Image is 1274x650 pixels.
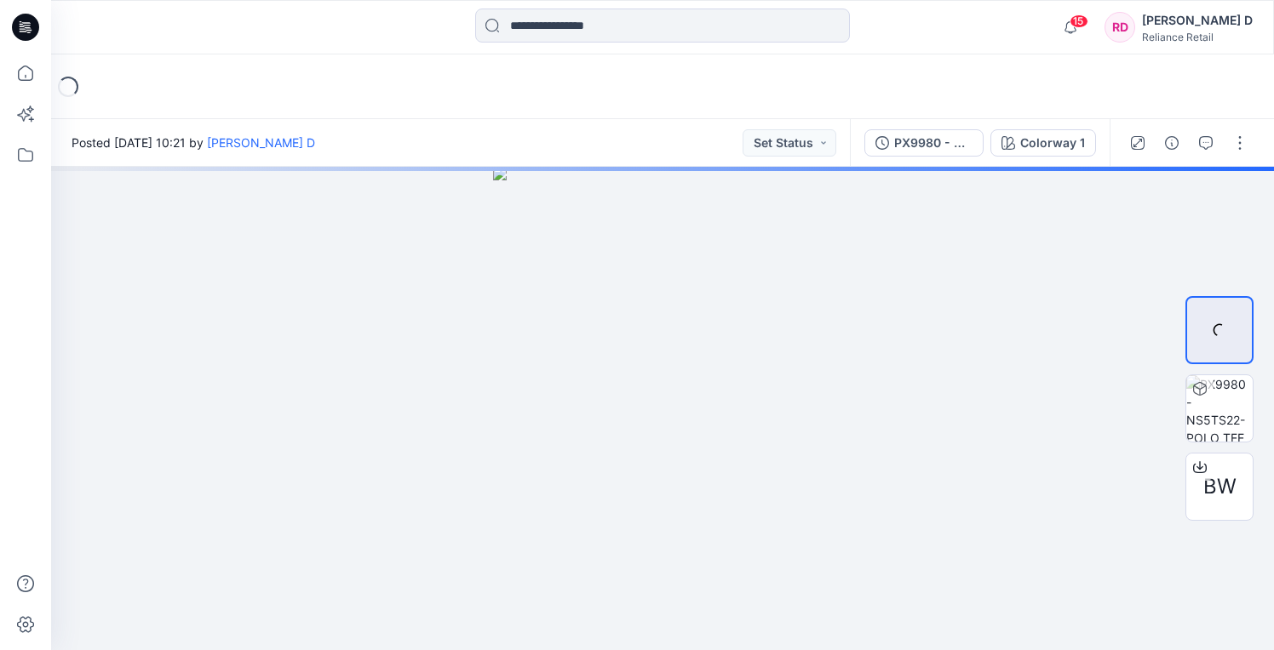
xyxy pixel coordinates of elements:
[1105,12,1135,43] div: RD
[894,134,973,152] div: PX9980 - NS5TS22- POLO TEE
[1142,31,1253,43] div: Reliance Retail
[1158,129,1185,157] button: Details
[1186,375,1253,442] img: PX9980 - NS5TS22- POLO TEE Colorway 1
[1070,14,1088,28] span: 15
[990,129,1096,157] button: Colorway 1
[1020,134,1085,152] div: Colorway 1
[1142,10,1253,31] div: [PERSON_NAME] D
[207,135,315,150] a: [PERSON_NAME] D
[864,129,984,157] button: PX9980 - NS5TS22- POLO TEE
[1203,471,1237,502] span: BW
[493,167,833,650] img: eyJhbGciOiJIUzI1NiIsImtpZCI6IjAiLCJzbHQiOiJzZXMiLCJ0eXAiOiJKV1QifQ.eyJkYXRhIjp7InR5cGUiOiJzdG9yYW...
[72,134,315,151] span: Posted [DATE] 10:21 by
